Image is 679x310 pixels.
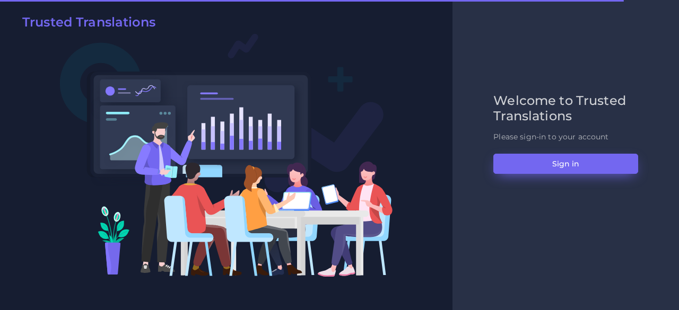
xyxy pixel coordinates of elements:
p: Please sign-in to your account [493,131,638,143]
h2: Trusted Translations [22,15,155,30]
button: Sign in [493,154,638,174]
img: Login V2 [59,33,393,277]
a: Trusted Translations [15,15,155,34]
h2: Welcome to Trusted Translations [493,93,638,124]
